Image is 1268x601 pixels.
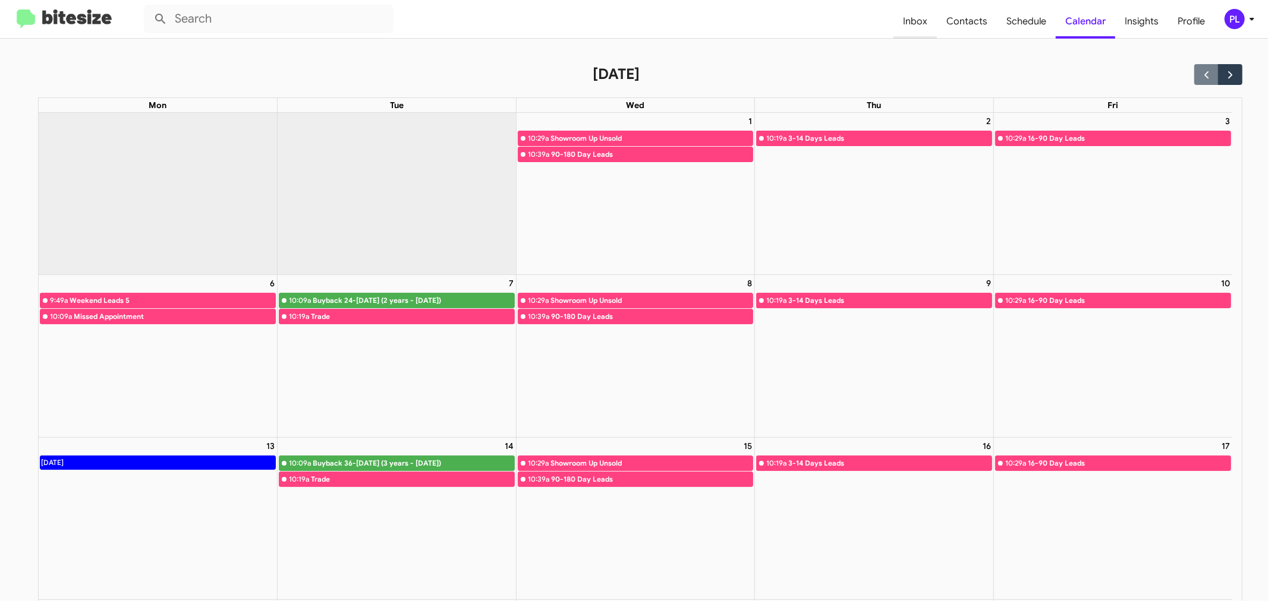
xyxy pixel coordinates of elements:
div: 10:19a [766,295,786,306]
a: Schedule [997,4,1056,39]
a: October 9, 2025 [984,275,993,292]
div: 10:29a [1005,295,1026,306]
div: Showroom Up Unsold [550,457,753,469]
div: 10:29a [528,457,549,469]
td: October 7, 2025 [278,274,517,437]
div: 10:39a [528,148,549,160]
button: PL [1214,9,1255,29]
div: 10:19a [289,473,309,485]
a: Profile [1168,4,1214,39]
a: Contacts [937,4,997,39]
div: 16-90 Day Leads [1028,132,1231,144]
div: 10:29a [1005,457,1026,469]
a: October 16, 2025 [980,438,993,454]
div: Showroom Up Unsold [550,295,753,306]
div: PL [1225,9,1245,29]
div: 10:29a [1005,132,1026,144]
a: October 17, 2025 [1219,438,1232,454]
div: 3-14 Days Leads [788,457,992,469]
div: 16-90 Day Leads [1028,295,1231,306]
td: October 10, 2025 [993,274,1232,437]
div: 10:09a [289,295,311,306]
div: 16-90 Day Leads [1028,457,1231,469]
h2: [DATE] [593,65,640,84]
div: Buyback 36-[DATE] (3 years - [DATE]) [313,457,514,469]
div: 3-14 Days Leads [788,295,992,306]
div: 10:19a [766,132,786,144]
td: October 17, 2025 [993,437,1232,600]
a: October 2, 2025 [984,113,993,129]
div: 10:39a [528,311,549,322]
td: October 6, 2025 [39,274,278,437]
a: October 3, 2025 [1223,113,1232,129]
td: October 13, 2025 [39,437,278,600]
div: Weekend Leads 5 [70,295,275,306]
div: 10:29a [528,295,549,306]
div: Trade [311,311,514,322]
td: October 3, 2025 [993,113,1232,274]
div: 9:49a [50,295,68,306]
div: 10:19a [766,457,786,469]
div: Buyback 24-[DATE] (2 years - [DATE]) [313,295,514,306]
a: October 15, 2025 [741,438,754,454]
input: Search [144,5,394,33]
div: [DATE] [40,456,64,469]
td: October 14, 2025 [278,437,517,600]
td: October 9, 2025 [755,274,994,437]
td: October 1, 2025 [516,113,755,274]
a: October 6, 2025 [268,275,277,292]
button: Next month [1218,64,1242,85]
div: 10:09a [50,311,72,322]
button: Previous month [1194,64,1219,85]
a: Monday [147,98,169,112]
a: Calendar [1056,4,1115,39]
a: October 13, 2025 [264,438,277,454]
div: 90-180 Day Leads [551,311,753,322]
td: October 16, 2025 [755,437,994,600]
a: October 8, 2025 [745,275,754,292]
div: Showroom Up Unsold [550,132,753,144]
a: Tuesday [388,98,406,112]
div: 10:19a [289,311,309,322]
a: October 14, 2025 [502,438,516,454]
a: October 7, 2025 [506,275,516,292]
div: 10:39a [528,473,549,485]
a: Insights [1115,4,1168,39]
a: Inbox [893,4,937,39]
div: Missed Appointment [74,311,275,322]
div: 90-180 Day Leads [551,473,753,485]
div: 90-180 Day Leads [551,148,753,160]
td: October 15, 2025 [516,437,755,600]
a: October 10, 2025 [1219,275,1232,292]
a: Wednesday [624,98,647,112]
div: Trade [311,473,514,485]
div: 3-14 Days Leads [788,132,992,144]
a: October 1, 2025 [746,113,754,129]
div: 10:09a [289,457,311,469]
td: October 8, 2025 [516,274,755,437]
div: 10:29a [528,132,549,144]
a: Friday [1105,98,1121,112]
a: Thursday [865,98,884,112]
td: October 2, 2025 [755,113,994,274]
